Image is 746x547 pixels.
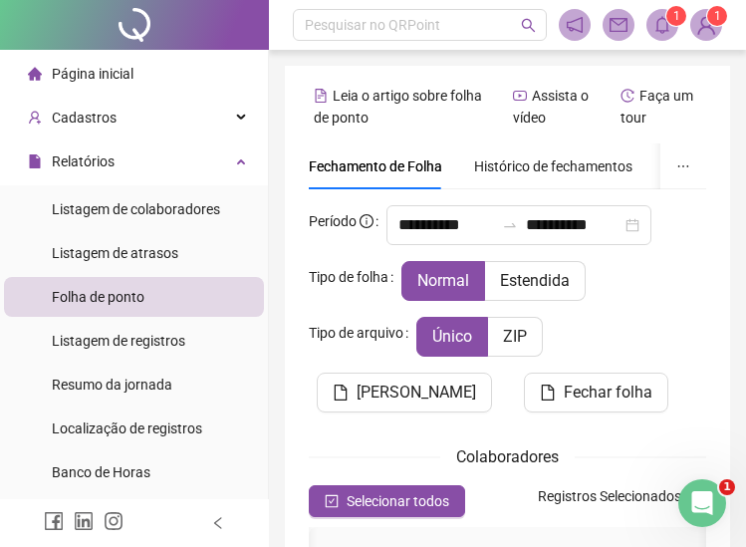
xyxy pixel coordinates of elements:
span: home [28,67,42,81]
span: Faça um tour [621,88,693,126]
span: Colaboradores [456,447,559,466]
span: Listagem de registros [52,333,185,349]
span: Histórico de fechamentos [474,158,632,174]
span: to [502,217,518,233]
span: 1 [673,9,680,23]
button: Selecionar todos [309,485,465,517]
span: check-square [325,494,339,508]
span: left [211,516,225,530]
span: 1 [714,9,721,23]
span: search [521,18,536,33]
span: Normal [417,271,469,290]
span: Assista o vídeo [513,88,589,126]
span: Listagem de colaboradores [52,201,220,217]
span: 1 [719,479,735,495]
span: mail [610,16,627,34]
span: ellipsis [676,159,690,173]
span: Banco de Horas [52,464,150,480]
span: Leia o artigo sobre folha de ponto [314,88,482,126]
sup: Atualize o seu contato no menu Meus Dados [707,6,727,26]
span: file [333,385,349,401]
span: instagram [104,511,124,531]
span: Localização de registros [52,420,202,436]
sup: 1 [666,6,686,26]
span: Fechar folha [564,381,652,405]
span: linkedin [74,511,94,531]
button: ellipsis [660,143,706,189]
span: Página inicial [52,66,133,82]
span: [PERSON_NAME] [357,381,476,405]
iframe: Intercom live chat [678,479,726,527]
span: swap-right [502,217,518,233]
span: Relatórios [52,153,115,169]
span: Tipo de folha [309,266,388,288]
span: info-circle [360,214,373,228]
span: user-add [28,111,42,125]
span: file [540,385,556,401]
span: Registros Selecionados [538,488,681,504]
span: Estendida [500,271,570,290]
span: Resumo da jornada [52,377,172,393]
span: file-text [314,89,328,103]
span: Único [432,327,472,346]
span: Listagem de atrasos [52,245,178,261]
span: history [621,89,634,103]
button: Fechar folha [524,373,668,412]
span: youtube [513,89,527,103]
span: bell [653,16,671,34]
span: : 0 / 2 [538,485,706,517]
span: Cadastros [52,110,117,126]
span: Selecionar todos [347,490,449,512]
button: [PERSON_NAME] [317,373,492,412]
span: Fechamento de Folha [309,158,442,174]
span: Tipo de arquivo [309,322,403,344]
img: 65800 [691,10,721,40]
span: facebook [44,511,64,531]
span: ZIP [503,327,527,346]
span: Período [309,213,357,229]
span: file [28,154,42,168]
span: Folha de ponto [52,289,144,305]
span: notification [566,16,584,34]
